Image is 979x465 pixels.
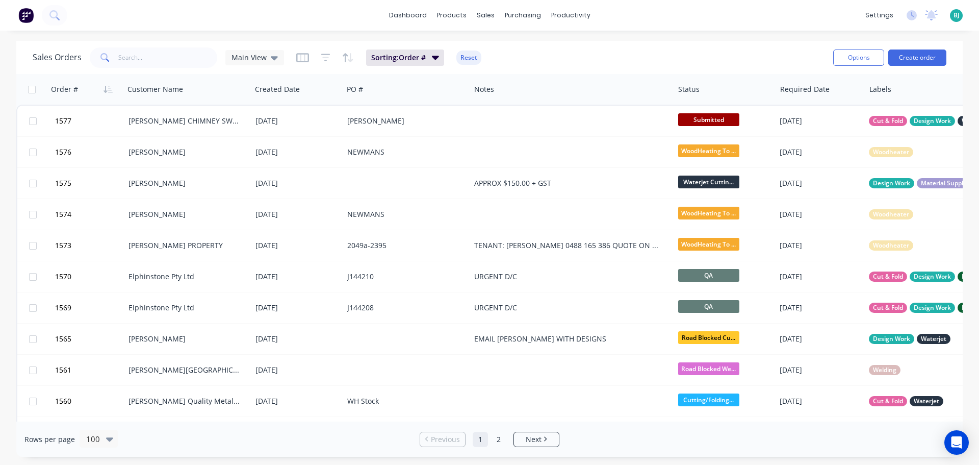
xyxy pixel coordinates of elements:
span: QA [678,300,739,313]
div: [DATE] [780,178,861,188]
div: Labels [869,84,891,94]
div: J144208 [347,303,460,313]
div: [PERSON_NAME] [128,147,242,157]
span: 1577 [55,116,71,126]
button: 1575 [52,168,128,199]
div: 2049a-2395 [347,240,460,251]
button: 1576 [52,137,128,167]
div: [DATE] [780,209,861,219]
ul: Pagination [416,432,563,447]
div: [DATE] [780,303,861,313]
span: 1575 [55,178,71,188]
a: Page 2 [491,432,506,447]
span: Sorting: Order # [371,53,426,63]
span: Material Supplied [921,178,972,188]
span: Previous [431,434,460,445]
div: NEWMANS [347,209,460,219]
div: [DATE] [255,240,339,251]
span: Waterjet Cuttin... [678,176,739,188]
div: URGENT D/C [474,272,660,282]
div: productivity [546,8,596,23]
span: Design Work [873,178,910,188]
span: Main View [231,52,267,63]
button: Woodheater [869,147,913,157]
div: [PERSON_NAME] [128,334,242,344]
span: BJ [954,11,960,20]
button: 1560 [52,386,128,417]
span: Cutting/Folding... [678,394,739,406]
span: Road Blocked We... [678,362,739,375]
span: WoodHeating To ... [678,144,739,157]
button: 1561 [52,355,128,385]
button: Woodheater [869,240,913,251]
div: [DATE] [780,365,861,375]
span: 1561 [55,365,71,375]
div: [DATE] [255,334,339,344]
div: [DATE] [780,240,861,251]
span: 1560 [55,396,71,406]
div: [DATE] [780,147,861,157]
div: Created Date [255,84,300,94]
button: Options [833,50,884,66]
button: Woodheater [869,209,913,219]
img: Factory [18,8,34,23]
button: Cut & FoldWaterjet [869,396,943,406]
button: Welding [869,365,900,375]
span: Design Work [914,272,951,282]
div: [PERSON_NAME] [128,178,242,188]
div: products [432,8,472,23]
span: Design Work [914,116,951,126]
div: [DATE] [255,303,339,313]
button: 1577 [52,106,128,136]
div: [DATE] [255,178,339,188]
button: Sorting:Order # [366,50,444,66]
div: [DATE] [255,396,339,406]
div: [PERSON_NAME] Quality Metalworks [128,396,242,406]
button: Create order [888,50,946,66]
span: Woodheater [873,240,909,251]
div: EMAIL [PERSON_NAME] WITH DESIGNS [474,334,660,344]
button: Design WorkWaterjet [869,334,950,344]
div: Customer Name [127,84,183,94]
div: [DATE] [255,209,339,219]
span: 1570 [55,272,71,282]
div: Required Date [780,84,830,94]
button: 1574 [52,199,128,230]
div: Status [678,84,700,94]
span: Woodheater [873,147,909,157]
div: Open Intercom Messenger [944,430,969,455]
div: [DATE] [780,272,861,282]
span: Woodheater [873,209,909,219]
div: APPROX $150.00 + GST [474,178,660,188]
div: Elphinstone Pty Ltd [128,272,242,282]
div: Order # [51,84,78,94]
div: URGENT D/C [474,303,660,313]
div: [DATE] [780,116,861,126]
span: Rows per page [24,434,75,445]
span: Waterjet [921,334,946,344]
a: dashboard [384,8,432,23]
div: settings [860,8,898,23]
div: [PERSON_NAME] CHIMNEY SWEEPS [128,116,242,126]
div: [DATE] [780,396,861,406]
span: Cut & Fold [873,272,903,282]
div: [PERSON_NAME] [128,209,242,219]
span: 1576 [55,147,71,157]
div: WH Stock [347,396,460,406]
div: [DATE] [255,365,339,375]
div: [DATE] [255,147,339,157]
span: WoodHeating To ... [678,238,739,251]
button: Reset [456,51,481,65]
span: 1565 [55,334,71,344]
div: Notes [474,84,494,94]
span: Design Work [873,334,910,344]
div: TENANT: [PERSON_NAME] 0488 165 386 QUOTE ON REPAIRS IF UNDER $200.00 [474,240,660,251]
span: WoodHeating To ... [678,207,739,219]
span: 1573 [55,240,71,251]
div: [DATE] [780,334,861,344]
span: Submitted [678,113,739,126]
span: 1574 [55,209,71,219]
div: [PERSON_NAME] PROPERTY [128,240,242,251]
a: Previous page [420,434,465,445]
button: 1569 [52,292,128,323]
